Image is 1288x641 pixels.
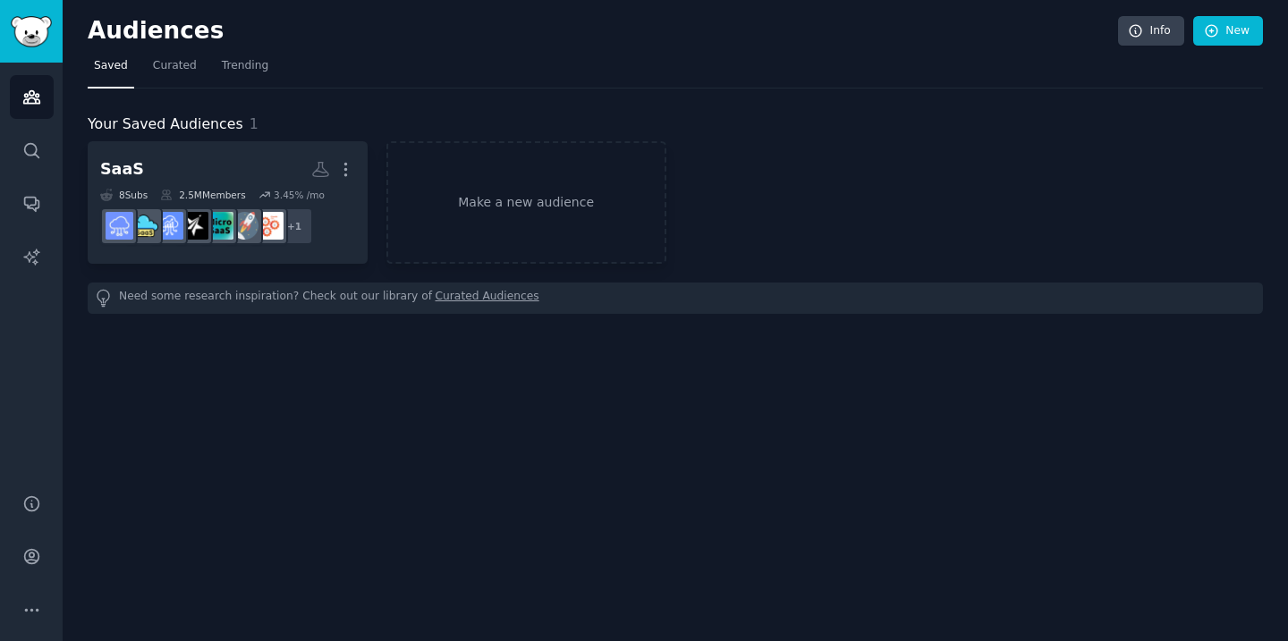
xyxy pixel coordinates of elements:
h2: Audiences [88,17,1118,46]
span: Trending [222,58,268,74]
img: micro_saas [131,212,158,240]
div: 8 Sub s [100,189,148,201]
span: Saved [94,58,128,74]
a: Make a new audience [386,141,666,264]
div: + 1 [275,207,313,245]
span: Curated [153,58,197,74]
img: SaaSMarketing [181,212,208,240]
a: Trending [216,52,275,89]
img: microsaas [206,212,233,240]
a: Curated [147,52,203,89]
span: 1 [250,115,258,132]
span: Your Saved Audiences [88,114,243,136]
img: SaaSSales [156,212,183,240]
div: SaaS [100,158,144,181]
div: Need some research inspiration? Check out our library of [88,283,1263,314]
a: SaaS8Subs2.5MMembers3.45% /mo+1GrowthHackingstartupsmicrosaasSaaSMarketingSaaSSalesmicro_saasSaaS [88,141,368,264]
div: 3.45 % /mo [274,189,325,201]
img: GummySearch logo [11,16,52,47]
img: GrowthHacking [256,212,284,240]
img: startups [231,212,258,240]
div: 2.5M Members [160,189,245,201]
a: Curated Audiences [436,289,539,308]
a: Info [1118,16,1184,46]
a: New [1193,16,1263,46]
img: SaaS [106,212,133,240]
a: Saved [88,52,134,89]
